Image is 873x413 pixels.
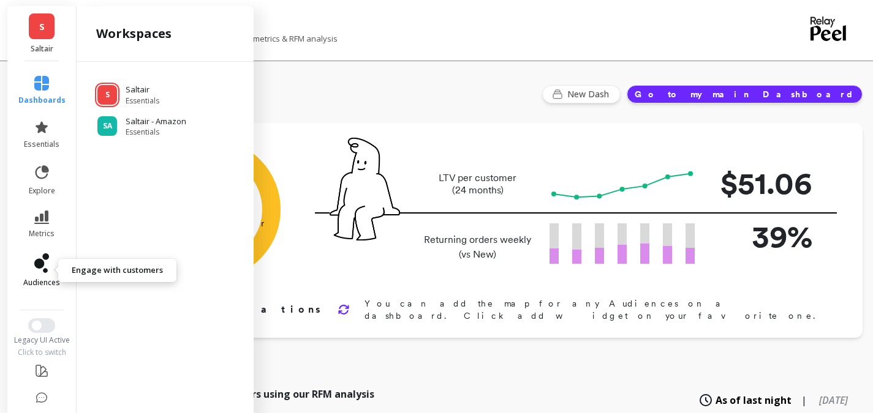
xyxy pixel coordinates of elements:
[714,160,812,206] p: $51.06
[24,140,59,149] span: essentials
[714,214,812,259] p: 39%
[126,84,159,96] p: Saltair
[627,85,863,103] button: Go to my main Dashboard
[126,127,186,137] span: Essentials
[126,96,159,106] span: Essentials
[567,88,613,100] span: New Dash
[29,186,55,196] span: explore
[103,121,112,131] span: SA
[28,318,55,333] button: Switch to New UI
[20,44,64,54] p: Saltair
[365,297,823,322] p: You can add the map for any Audiences on a dashboard. Click add widget on your favorite one.
[716,393,792,407] span: As of last night
[105,90,110,100] span: S
[29,229,55,239] span: metrics
[542,85,621,103] button: New Dash
[420,172,535,196] p: LTV per customer (24 months)
[819,393,848,407] span: [DATE]
[39,20,45,34] span: S
[96,25,172,42] h2: workspaces
[330,138,400,240] img: pal seatted on line
[126,116,186,128] p: Saltair - Amazon
[23,278,60,288] span: audiences
[6,335,78,345] div: Legacy UI Active
[801,393,807,407] span: |
[420,233,535,262] p: Returning orders weekly (vs New)
[18,95,66,105] span: dashboards
[6,348,78,357] div: Click to switch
